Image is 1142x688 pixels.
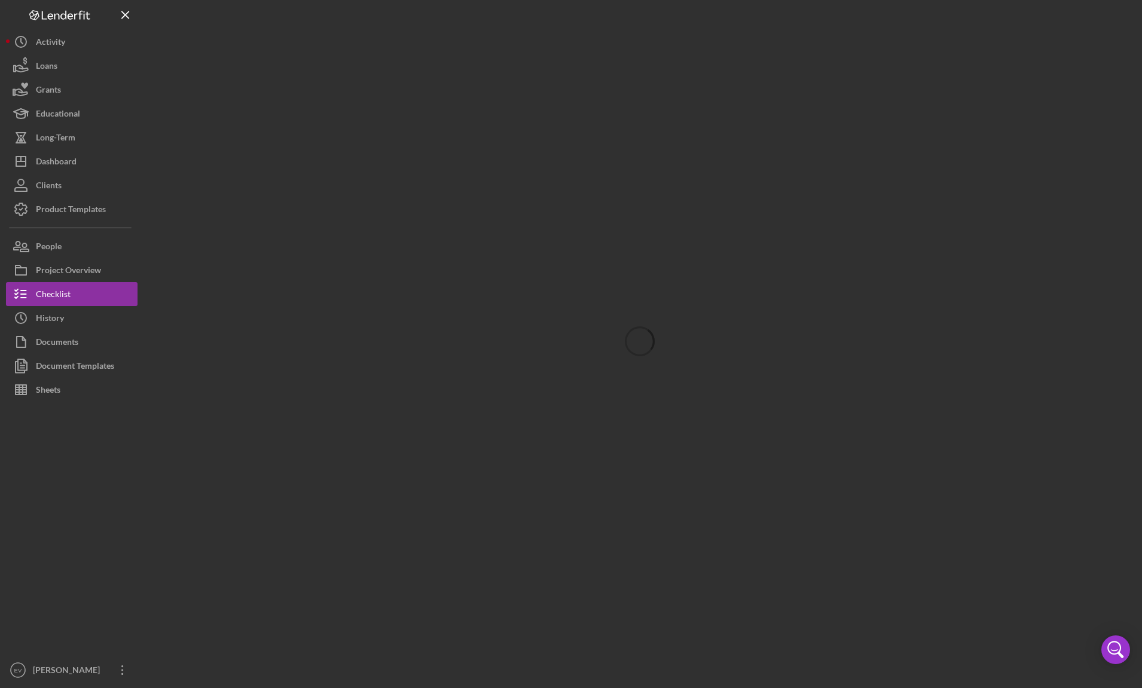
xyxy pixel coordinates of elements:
[36,102,80,129] div: Educational
[6,282,138,306] button: Checklist
[6,306,138,330] button: History
[6,54,138,78] button: Loans
[36,234,62,261] div: People
[1101,635,1130,664] div: Open Intercom Messenger
[6,173,138,197] button: Clients
[36,54,57,81] div: Loans
[6,30,138,54] button: Activity
[36,126,75,152] div: Long-Term
[6,258,138,282] button: Project Overview
[36,78,61,105] div: Grants
[6,378,138,402] button: Sheets
[36,330,78,357] div: Documents
[6,354,138,378] button: Document Templates
[14,667,22,674] text: EV
[6,197,138,221] button: Product Templates
[6,330,138,354] button: Documents
[36,378,60,405] div: Sheets
[30,658,108,685] div: [PERSON_NAME]
[36,306,64,333] div: History
[6,126,138,149] button: Long-Term
[36,30,65,57] div: Activity
[6,149,138,173] button: Dashboard
[6,102,138,126] button: Educational
[36,282,71,309] div: Checklist
[6,78,138,102] button: Grants
[6,234,138,258] button: People
[36,258,101,285] div: Project Overview
[36,149,77,176] div: Dashboard
[36,173,62,200] div: Clients
[36,197,106,224] div: Product Templates
[36,354,114,381] div: Document Templates
[6,658,138,682] button: EV[PERSON_NAME]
